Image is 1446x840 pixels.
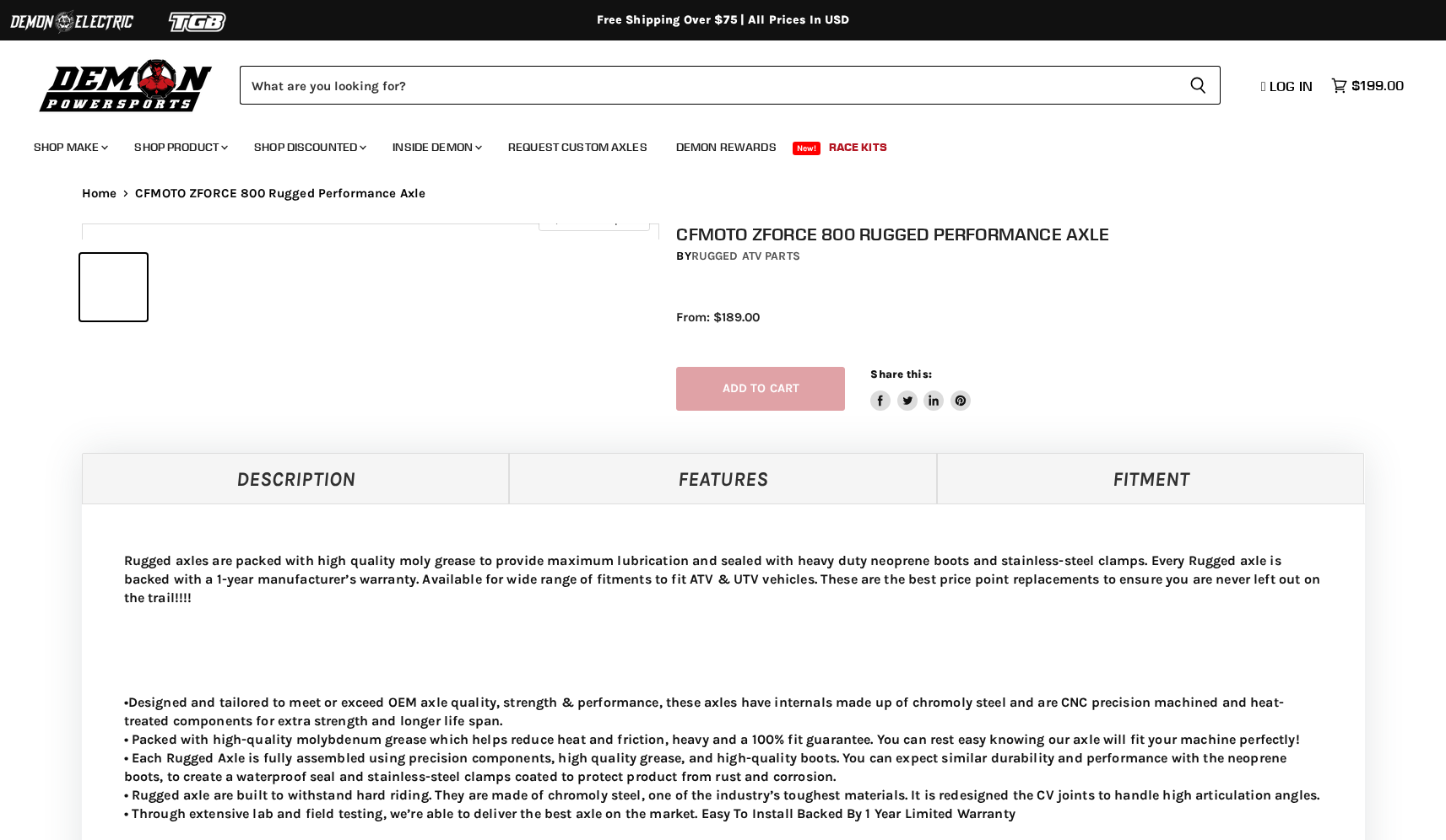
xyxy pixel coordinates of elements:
[816,130,900,164] a: Race Kits
[937,453,1365,503] a: Fitment
[82,453,510,503] a: Description
[82,186,117,201] a: Home
[676,310,760,325] span: From: $189.00
[1270,78,1313,94] span: Log in
[1176,66,1221,105] button: Search
[240,66,1176,105] input: Search
[870,367,971,412] aside: Share this:
[8,6,135,38] img: Demon Electric Logo 2
[124,552,1323,607] p: Rugged axles are packed with high quality moly grease to provide maximum lubrication and sealed w...
[135,6,262,38] img: TGB Logo 2
[793,142,821,155] span: New!
[691,249,800,263] a: Rugged ATV Parts
[241,130,376,164] a: Shop Discounted
[1351,78,1404,94] span: $199.00
[34,55,219,115] img: Demon Powersports
[1254,78,1323,94] a: Log in
[870,368,931,380] span: Share this:
[21,130,118,164] a: Shop Make
[547,213,641,225] span: Click to expand
[676,247,1382,266] div: by
[676,223,1382,245] h1: CFMOTO ZFORCE 800 Rugged Performance Axle
[122,130,238,164] a: Shop Product
[240,66,1221,105] form: Product
[135,186,425,201] span: CFMOTO ZFORCE 800 Rugged Performance Axle
[663,130,789,164] a: Demon Rewards
[380,130,492,164] a: Inside Demon
[509,453,937,503] a: Features
[80,254,147,320] button: IMAGE thumbnail
[496,130,660,164] a: Request Custom Axles
[1323,73,1412,98] a: $199.00
[48,186,1399,201] nav: Breadcrumbs
[124,693,1323,823] p: •Designed and tailored to meet or exceed OEM axle quality, strength & performance, these axles ha...
[21,123,1400,164] ul: Main menu
[48,13,1399,28] div: Free Shipping Over $75 | All Prices In USD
